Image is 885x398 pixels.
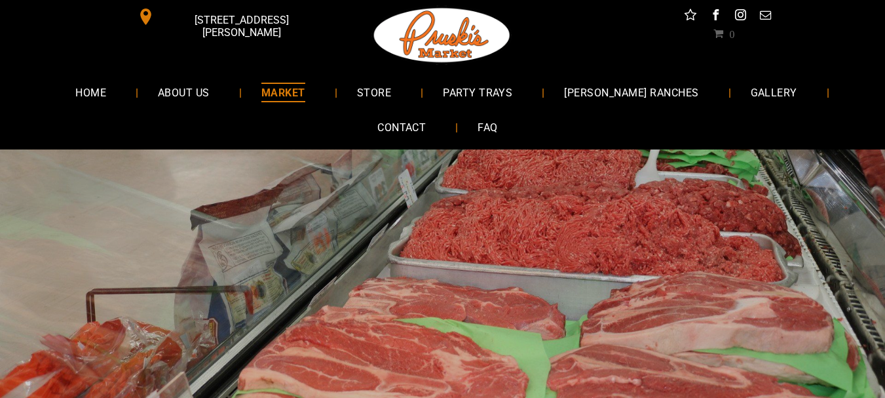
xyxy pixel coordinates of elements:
[157,7,326,45] span: [STREET_ADDRESS][PERSON_NAME]
[682,7,699,27] a: Social network
[729,28,734,39] span: 0
[56,75,126,109] a: HOME
[707,7,724,27] a: facebook
[757,7,774,27] a: email
[138,75,229,109] a: ABOUT US
[731,75,817,109] a: GALLERY
[337,75,411,109] a: STORE
[242,75,325,109] a: MARKET
[128,7,329,27] a: [STREET_ADDRESS][PERSON_NAME]
[544,75,718,109] a: [PERSON_NAME] RANCHES
[358,110,445,145] a: CONTACT
[458,110,517,145] a: FAQ
[423,75,532,109] a: PARTY TRAYS
[732,7,749,27] a: instagram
